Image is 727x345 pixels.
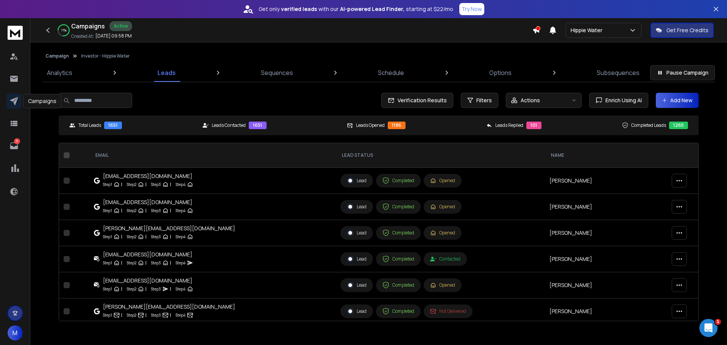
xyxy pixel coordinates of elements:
div: Completed [382,256,414,262]
p: | [121,311,122,319]
strong: AI-powered Lead Finder, [340,5,404,13]
span: Filters [476,97,492,104]
p: Step 3 [151,181,161,188]
p: Step 2 [127,285,136,293]
div: 1265 [669,122,688,129]
p: | [145,181,147,188]
p: Step 1 [103,181,112,188]
div: Lead [347,308,367,315]
div: [EMAIL_ADDRESS][DOMAIN_NAME] [103,198,193,206]
a: Analytics [42,64,77,82]
button: M [8,325,23,340]
td: [PERSON_NAME] [545,220,667,246]
p: Step 2 [127,233,136,240]
p: Step 3 [151,259,161,267]
a: 71 [6,138,22,153]
div: Opened [430,204,455,210]
p: Step 3 [151,311,161,319]
img: logo [8,26,23,40]
th: NAME [545,143,667,168]
p: Step 2 [127,181,136,188]
th: LEAD STATUS [336,143,545,168]
p: 77 % [61,28,67,33]
p: Step 1 [103,259,112,267]
p: | [121,233,122,240]
div: Completed [382,282,414,289]
div: [PERSON_NAME][EMAIL_ADDRESS][DOMAIN_NAME] [103,303,235,311]
div: 101 [526,122,541,129]
p: Leads Replied [495,122,523,128]
p: Leads Opened [356,122,385,128]
span: Verification Results [395,97,447,104]
p: | [170,181,171,188]
button: Enrich Using AI [589,93,648,108]
p: | [121,285,122,293]
p: | [145,311,147,319]
div: Lead [347,203,367,210]
div: Lead [347,177,367,184]
p: | [170,285,171,293]
p: Step 4 [176,207,186,214]
p: Step 4 [176,259,186,267]
div: Campaigns [23,94,61,108]
p: Step 1 [103,233,112,240]
p: Hippie Water [571,27,605,34]
p: Options [489,68,512,77]
p: Step 1 [103,285,112,293]
p: | [170,233,171,240]
button: Filters [461,93,498,108]
iframe: Intercom live chat [699,319,718,337]
a: Leads [153,64,180,82]
td: [PERSON_NAME] [545,272,667,298]
div: Completed [382,229,414,236]
p: Analytics [47,68,72,77]
p: | [145,285,147,293]
strong: verified leads [281,5,317,13]
p: Try Now [462,5,482,13]
div: Lead [347,256,367,262]
div: Completed [382,203,414,210]
div: 1651 [249,122,267,129]
p: | [170,259,171,267]
p: Step 3 [151,285,161,293]
div: Active [109,21,132,31]
div: [EMAIL_ADDRESS][DOMAIN_NAME] [103,172,193,180]
p: Step 4 [176,181,186,188]
a: Subsequences [592,64,644,82]
p: [DATE] 09:58 PM [95,33,132,39]
p: Step 1 [103,207,112,214]
p: | [145,259,147,267]
p: Step 4 [176,311,186,319]
p: 71 [14,138,20,144]
button: Pause Campaign [650,65,715,80]
p: Leads [158,68,176,77]
a: Sequences [256,64,298,82]
p: Created At: [71,33,94,39]
p: Schedule [378,68,404,77]
div: Opened [430,230,455,236]
td: [PERSON_NAME] [545,246,667,272]
p: | [145,233,147,240]
a: Options [485,64,516,82]
td: [PERSON_NAME] [545,194,667,220]
a: Schedule [373,64,409,82]
h1: Campaigns [71,22,105,31]
p: | [121,259,122,267]
div: [EMAIL_ADDRESS][DOMAIN_NAME] [103,251,193,258]
div: Opened [430,178,455,184]
div: [PERSON_NAME][EMAIL_ADDRESS][DOMAIN_NAME] [103,225,235,232]
button: Campaign [45,53,69,59]
p: Get Free Credits [666,27,708,34]
div: Lead [347,229,367,236]
span: Enrich Using AI [602,97,642,104]
td: [PERSON_NAME] [545,298,667,325]
div: Opened [430,282,455,288]
p: | [121,181,122,188]
span: 1 [715,319,721,325]
button: Get Free Credits [651,23,714,38]
div: Lead [347,282,367,289]
p: Total Leads [78,122,101,128]
p: Step 4 [176,285,186,293]
p: | [121,207,122,214]
p: | [170,207,171,214]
